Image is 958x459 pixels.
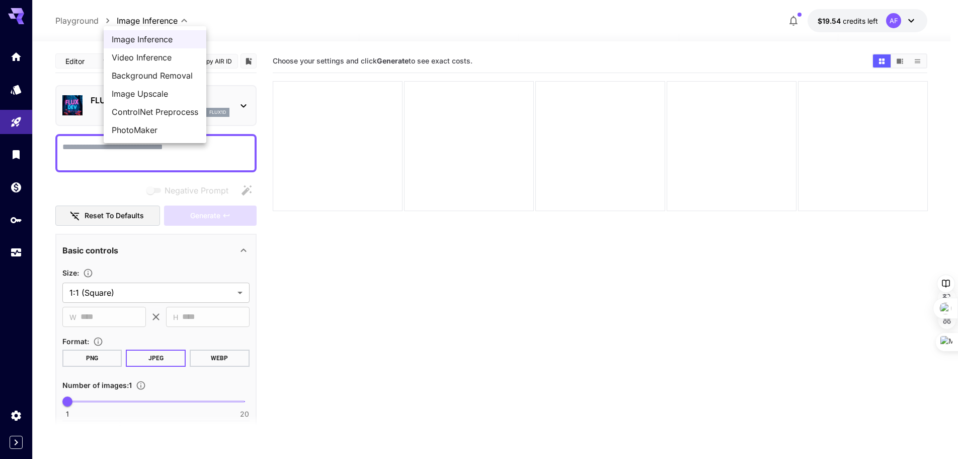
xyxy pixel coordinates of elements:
span: Background Removal [112,70,198,82]
span: ControlNet Preprocess [112,106,198,118]
span: Image Inference [112,33,198,45]
span: Image Upscale [112,88,198,100]
span: PhotoMaker [112,124,198,136]
span: Video Inference [112,51,198,63]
